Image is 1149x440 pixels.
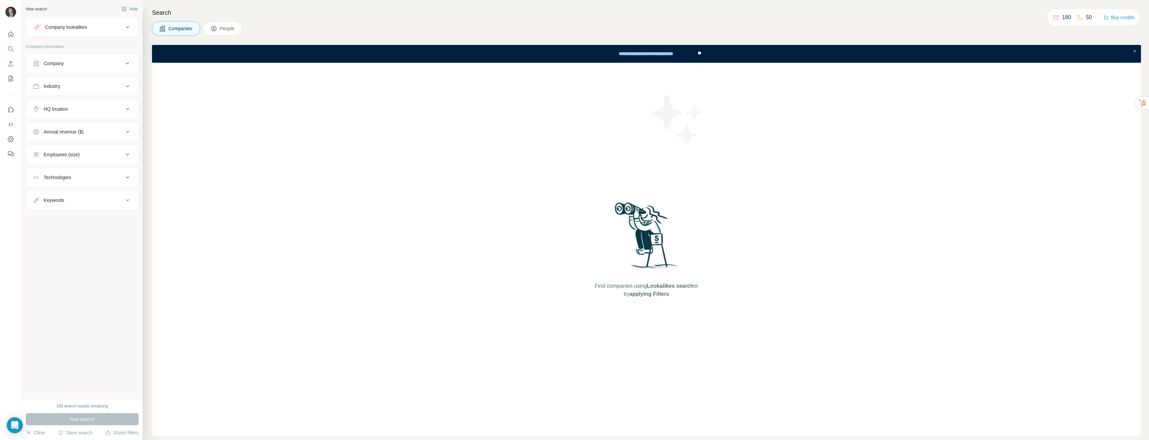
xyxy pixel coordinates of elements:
div: 100 search results remaining [56,403,108,409]
div: Company lookalikes [45,24,87,31]
button: Hide [117,4,143,14]
p: 180 [1062,13,1071,21]
p: Company information [26,44,139,50]
img: Avatar [5,7,16,17]
button: My lists [5,72,16,85]
button: Company lookalikes [26,19,138,35]
div: Industry [44,83,60,90]
img: Surfe Illustration - Woman searching with binoculars [612,201,682,275]
button: Technologies [26,169,138,185]
button: Employees (size) [26,147,138,163]
button: Keywords [26,192,138,208]
button: Annual revenue ($) [26,124,138,140]
button: Industry [26,78,138,94]
div: Open Intercom Messenger [7,417,23,433]
p: 50 [1086,13,1092,21]
span: Companies [168,25,193,32]
span: applying Filters [630,291,669,297]
div: Keywords [44,197,64,204]
button: Company [26,55,138,71]
button: HQ location [26,101,138,117]
button: Quick start [5,28,16,40]
button: Feedback [5,148,16,160]
span: Lookalikes search [647,283,694,289]
button: Search [5,43,16,55]
button: Buy credits [1103,13,1134,22]
div: Employees (size) [44,151,80,158]
img: Surfe Illustration - Stars [647,90,707,150]
button: Use Surfe API [5,118,16,130]
iframe: Banner [152,45,1141,63]
span: People [220,25,235,32]
div: New search [26,6,47,12]
button: Use Surfe on LinkedIn [5,104,16,116]
button: Dashboard [5,133,16,145]
div: Technologies [44,174,71,181]
button: Clear [26,429,45,436]
div: Annual revenue ($) [44,128,84,135]
div: Company [44,60,64,67]
h4: Search [152,8,1141,17]
button: Enrich CSV [5,58,16,70]
div: HQ location [44,106,68,112]
button: Save search [58,429,92,436]
button: Share filters [105,429,139,436]
span: Find companies using or by [593,282,700,298]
